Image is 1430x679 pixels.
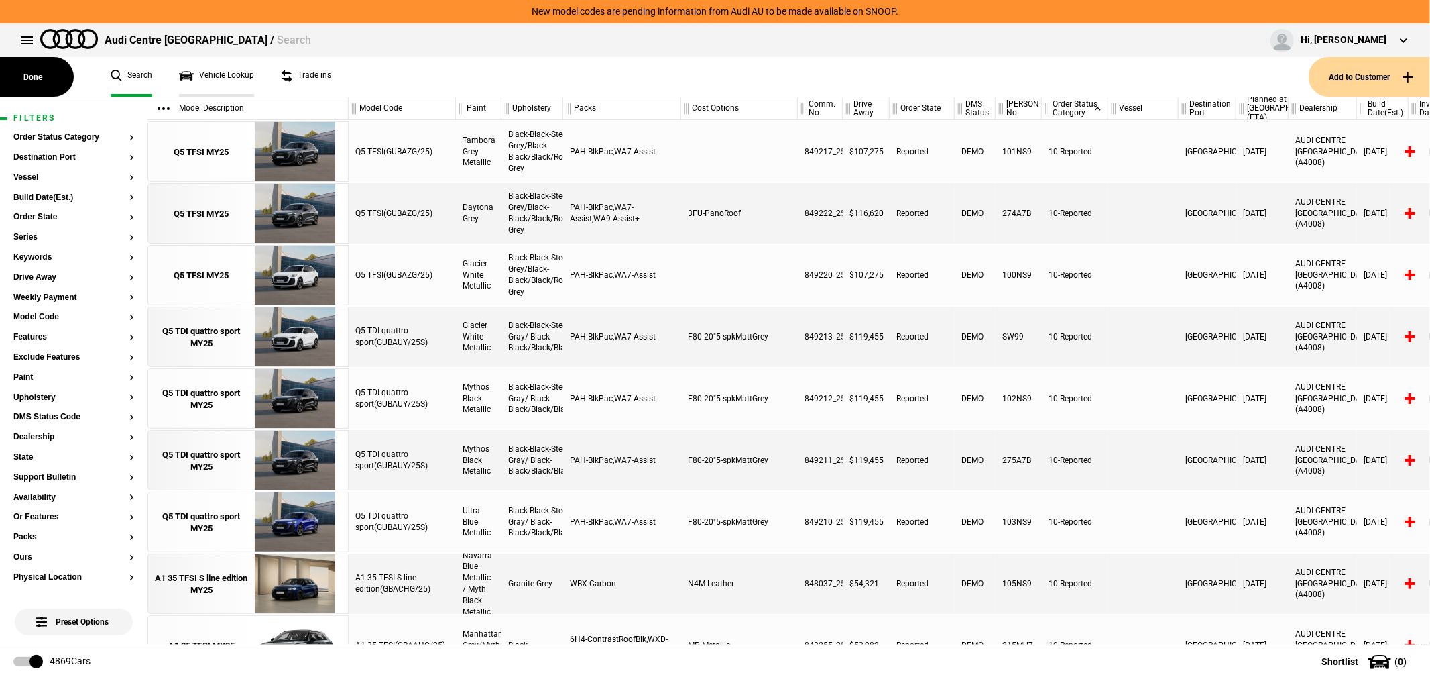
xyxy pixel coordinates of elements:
[39,600,109,627] span: Preset Options
[13,173,134,193] section: Vessel
[563,492,681,552] div: PAH-BlkPac,WA7-Assist
[843,97,889,120] div: Drive Away
[456,245,501,305] div: Glacier White Metallic
[1042,183,1108,244] div: 10-Reported
[155,616,248,676] a: A1 35 TFSI MY25
[13,333,134,353] section: Features
[13,313,134,333] section: Model Code
[955,430,996,490] div: DEMO
[13,393,134,413] section: Upholstery
[1179,430,1236,490] div: [GEOGRAPHIC_DATA]
[563,97,680,120] div: Packs
[349,183,456,244] div: Q5 TFSI(GUBAZG/25)
[248,369,341,429] img: Audi_GUBAUY_25S_GX_0E0E_PAH_WA7_5MB_6FJ_WXC_PWL_F80_H65_(Nadin:_5MB_6FJ_C56_F80_H65_PAH_PWL_S9S_W...
[1357,554,1409,614] div: [DATE]
[13,153,134,162] button: Destination Port
[955,492,996,552] div: DEMO
[681,430,798,490] div: F80-20"5-spkMattGrey
[890,183,955,244] div: Reported
[155,554,248,615] a: A1 35 TFSI S line edition MY25
[1236,368,1289,429] div: [DATE]
[248,431,341,491] img: Audi_GUBAUY_25S_GX_0E0E_PAH_WA7_5MB_6FJ_WXC_PWL_F80_H65_(Nadin:_5MB_6FJ_C56_F80_H65_PAH_PWL_S9S_W...
[155,387,248,411] div: Q5 TDI quattro sport MY25
[13,453,134,462] button: State
[13,533,134,542] button: Packs
[105,33,311,48] div: Audi Centre [GEOGRAPHIC_DATA] /
[456,121,501,182] div: Tambora Grey Metallic
[798,97,842,120] div: Comm. No.
[13,453,134,473] section: State
[1236,183,1289,244] div: [DATE]
[13,253,134,273] section: Keywords
[155,184,248,244] a: Q5 TFSI MY25
[155,325,248,350] div: Q5 TDI quattro sport MY25
[890,368,955,429] div: Reported
[155,492,248,553] a: Q5 TDI quattro sport MY25
[1357,97,1408,120] div: Build Date(Est.)
[248,122,341,182] img: Audi_GUBAZG_25_FW_N7N7_PAH_WA7_6FJ_F80_H65_Y4T_(Nadin:_6FJ_C56_F80_H65_PAH_S9S_WA7_Y4T)_ext.png
[277,34,311,46] span: Search
[179,57,254,97] a: Vehicle Lookup
[798,121,843,182] div: 849217_25
[456,97,501,120] div: Paint
[155,369,248,429] a: Q5 TDI quattro sport MY25
[1289,615,1357,676] div: AUDI CENTRE [GEOGRAPHIC_DATA] (A4008)
[13,233,134,242] button: Series
[1394,657,1407,666] span: ( 0 )
[1042,368,1108,429] div: 10-Reported
[13,553,134,562] button: Ours
[13,373,134,382] button: Paint
[955,307,996,367] div: DEMO
[501,307,563,367] div: Black-Black-Steel Gray/ Black-Black/Black/Black
[1236,97,1288,120] div: Planned at [GEOGRAPHIC_DATA] (ETA)
[1179,492,1236,552] div: [GEOGRAPHIC_DATA]
[174,208,229,220] div: Q5 TFSI MY25
[996,430,1042,490] div: 275A7B
[1289,554,1357,614] div: AUDI CENTRE [GEOGRAPHIC_DATA] (A4008)
[456,183,501,244] div: Daytona Grey
[1289,430,1357,490] div: AUDI CENTRE [GEOGRAPHIC_DATA] (A4008)
[890,615,955,676] div: Reported
[955,183,996,244] div: DEMO
[13,293,134,313] section: Weekly Payment
[1042,615,1108,676] div: 10-Reported
[798,368,843,429] div: 849212_25
[13,193,134,213] section: Build Date(Est.)
[248,492,341,553] img: Audi_GUBAUY_25S_GX_6I6I_PAH_WA7_5MB_6FJ_WXC_PWL_F80_H65_(Nadin:_5MB_6FJ_C56_F80_H65_PAH_PWL_S9S_W...
[13,353,134,362] button: Exclude Features
[248,307,341,368] img: Audi_GUBAUY_25S_GX_2Y2Y_PAH_WA7_5MB_6FJ_WXC_PWL_F80_H65_(Nadin:_5MB_6FJ_C56_F80_H65_PAH_PWL_S9S_W...
[1042,121,1108,182] div: 10-Reported
[13,433,134,453] section: Dealership
[996,554,1042,614] div: 105NS9
[13,513,134,533] section: Or Features
[174,270,229,282] div: Q5 TFSI MY25
[111,57,152,97] a: Search
[681,183,798,244] div: 3FU-PanoRoof
[13,173,134,182] button: Vessel
[798,492,843,552] div: 849210_25
[50,655,91,668] div: 4869 Cars
[349,615,456,676] div: A1 35 TFSI(GBAAHG/25)
[155,449,248,473] div: Q5 TDI quattro sport MY25
[13,473,134,482] button: Support Bulletin
[13,533,134,553] section: Packs
[13,273,134,293] section: Drive Away
[1289,97,1356,120] div: Dealership
[40,29,98,49] img: audi.png
[155,307,248,368] a: Q5 TDI quattro sport MY25
[1236,492,1289,552] div: [DATE]
[1357,430,1409,490] div: [DATE]
[955,615,996,676] div: DEMO
[13,393,134,403] button: Upholstery
[563,183,681,244] div: PAH-BlkPac,WA7-Assist,WA9-Assist+
[1357,245,1409,305] div: [DATE]
[13,273,134,282] button: Drive Away
[1179,121,1236,182] div: [GEOGRAPHIC_DATA]
[155,246,248,306] a: Q5 TFSI MY25
[155,431,248,491] a: Q5 TDI quattro sport MY25
[843,554,890,614] div: $54,321
[501,554,563,614] div: Granite Grey
[890,307,955,367] div: Reported
[996,97,1041,120] div: [PERSON_NAME] No
[681,368,798,429] div: F80-20"5-spkMattGrey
